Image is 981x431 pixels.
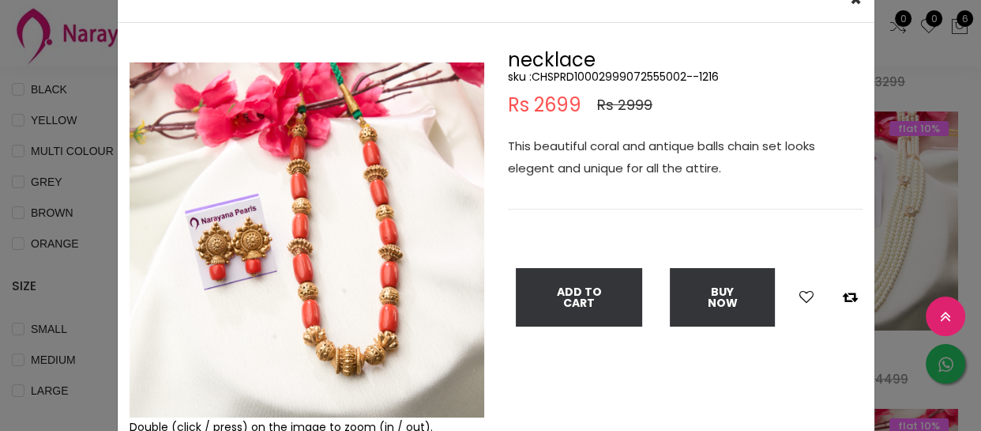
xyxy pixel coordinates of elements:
[516,268,642,327] button: Add To Cart
[508,70,863,84] h5: sku : CHSPRD10002999072555002--1216
[597,96,652,115] span: Rs 2999
[670,268,775,327] button: Buy Now
[508,51,863,70] h2: necklace
[838,287,863,308] button: Add to compare
[508,96,581,115] span: Rs 2699
[508,135,863,180] p: This beautiful coral and antique balls chain set looks elegent and unique for all the attire.
[130,62,484,418] img: Example
[795,287,818,308] button: Add to wishlist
